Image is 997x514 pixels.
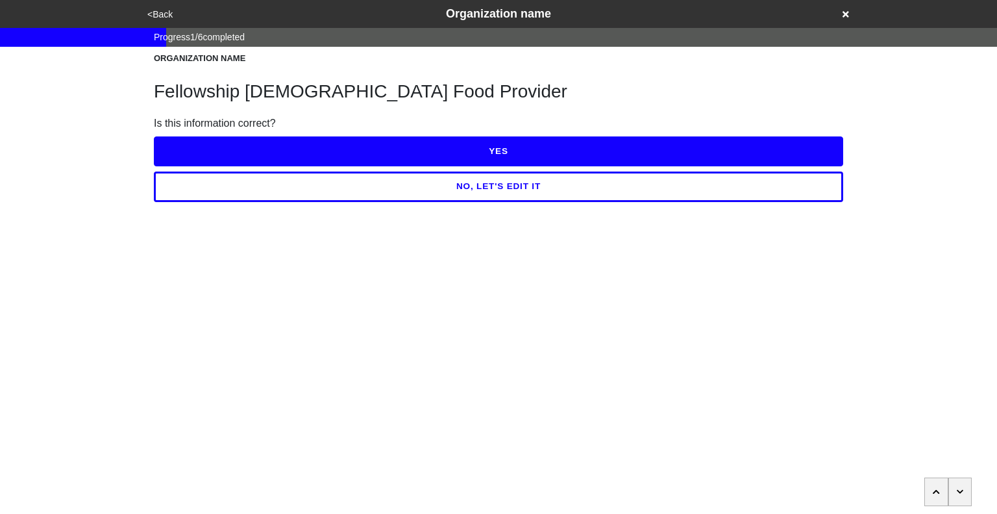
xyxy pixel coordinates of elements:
[143,7,177,22] button: <Back
[154,116,843,131] div: Is this information correct?
[154,81,843,103] h1: Fellowship [DEMOGRAPHIC_DATA] Food Provider
[154,172,843,201] button: NO, LET'S EDIT IT
[154,136,843,166] button: YES
[446,7,551,20] span: Organization name
[154,31,245,44] span: Progress 1 / 6 completed
[154,52,843,65] div: ORGANIZATION NAME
